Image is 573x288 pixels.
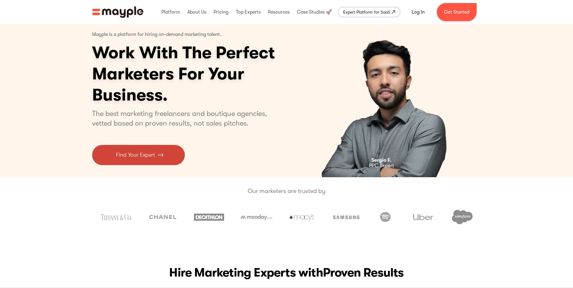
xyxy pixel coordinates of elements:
a: Find Your Expert [92,145,185,165]
p: The best marketing freelancers and boutique agencies, vetted based on proven results, not sales p... [92,109,274,128]
a: Expert Platform for SaaS [338,7,400,17]
h1: Work With The Perfect Marketers For Your Business. [92,42,322,106]
a: Get Started [437,3,477,21]
div: carousel [292,9,481,177]
div: Top Experts [234,2,262,22]
div: Expert Platform for SaaS [343,8,390,16]
a: Log In [404,5,432,19]
div: About Us [186,2,208,22]
div: Pricing [212,2,230,22]
div: 1 of 4 [292,9,481,177]
p: Mayple is a platform for hiring on-demand marketing talent. [92,27,221,42]
span: Proven Results [323,266,404,280]
iframe: Chat Widget [464,218,573,288]
div: Platform [160,2,182,22]
div: Resources [266,2,291,22]
img: Mayple logo [92,6,143,18]
h2: Hire Marketing Experts with [92,264,481,281]
p: Find Your Expert [116,151,155,159]
a: home [92,6,143,18]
